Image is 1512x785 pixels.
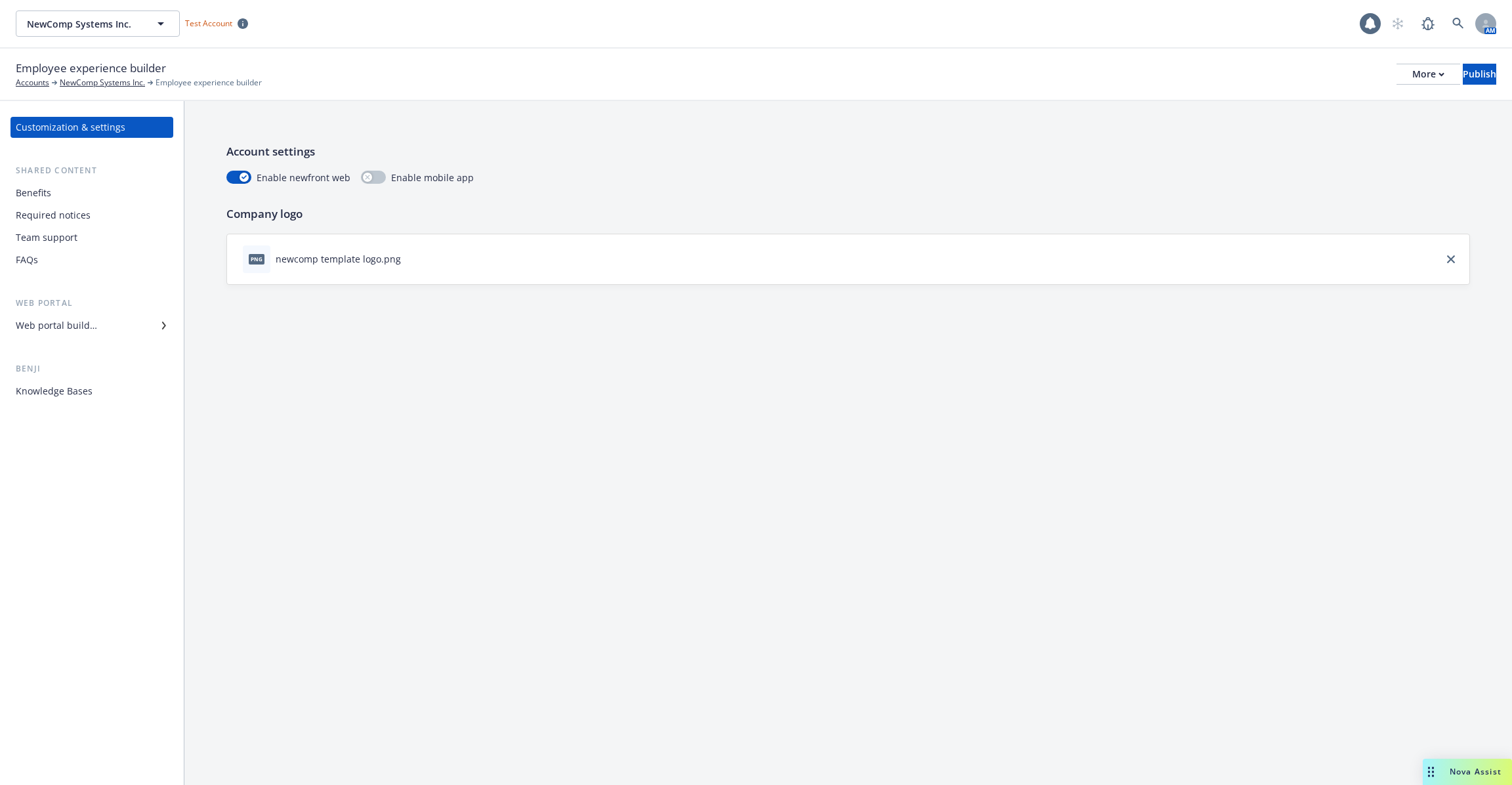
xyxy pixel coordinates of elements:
a: Report a Bug [1415,11,1441,37]
div: Customization & settings [16,117,125,138]
div: Required notices [16,205,91,226]
p: Account settings [226,143,1470,160]
div: Web portal [10,297,173,310]
a: Team support [10,227,173,248]
span: Nova Assist [1450,766,1501,777]
div: newcomp template logo.png [276,252,401,266]
span: Test Account [180,16,253,30]
span: Employee experience builder [156,77,262,89]
a: Customization & settings [10,117,173,138]
a: Required notices [10,205,173,226]
button: Nova Assist [1423,759,1512,785]
a: Accounts [16,77,49,89]
span: png [249,254,264,264]
a: Start snowing [1385,11,1411,37]
div: Benji [10,362,173,375]
span: Enable newfront web [257,171,350,184]
a: FAQs [10,249,173,270]
button: download file [406,252,417,266]
div: Benefits [16,182,51,203]
p: Company logo [226,205,1470,223]
span: NewComp Systems Inc. [27,17,140,31]
div: Shared content [10,164,173,177]
div: FAQs [16,249,38,270]
button: NewComp Systems Inc. [16,11,180,37]
div: More [1412,64,1444,84]
div: Drag to move [1423,759,1439,785]
a: Knowledge Bases [10,381,173,402]
a: close [1443,251,1459,267]
span: Employee experience builder [16,60,166,77]
span: Test Account [185,18,232,29]
div: Publish [1463,64,1496,84]
div: Team support [16,227,77,248]
button: More [1396,64,1460,85]
a: Benefits [10,182,173,203]
button: Publish [1463,64,1496,85]
span: Enable mobile app [391,171,474,184]
a: NewComp Systems Inc. [60,77,145,89]
a: Web portal builder [10,315,173,336]
div: Web portal builder [16,315,97,336]
a: Search [1445,11,1471,37]
div: Knowledge Bases [16,381,93,402]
